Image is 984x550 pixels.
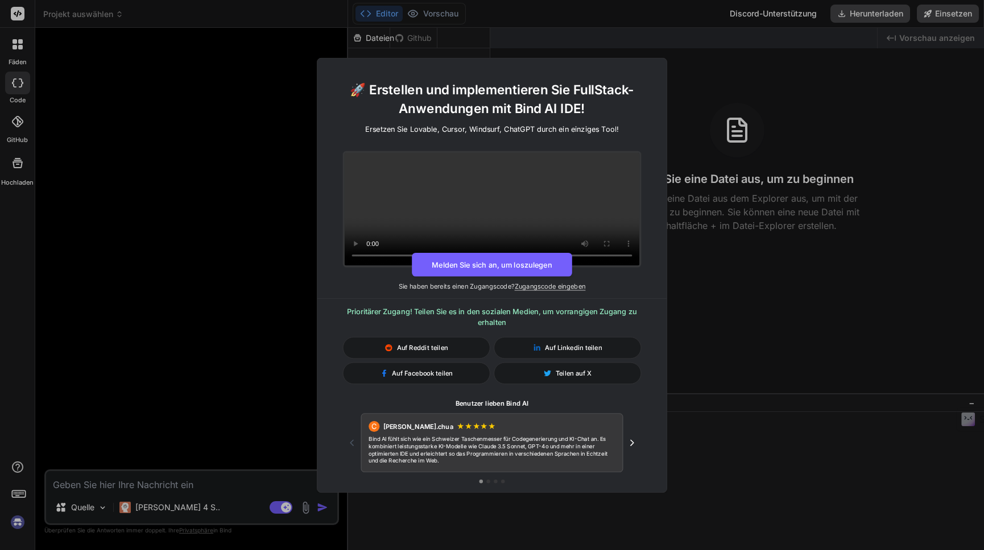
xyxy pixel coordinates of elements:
button: Nächstes Zeugnis [623,434,641,452]
font: 🚀 Erstellen und implementieren Sie FullStack-Anwendungen mit Bind AI IDE! [350,82,634,116]
button: Vorheriges Zeugnis [343,434,361,452]
font: Auf Linkedin teilen [545,343,602,351]
font: ★ [480,422,488,431]
font: ★ [465,422,473,431]
font: Melden Sie sich an, um loszulegen [432,260,552,269]
font: C [371,422,377,431]
font: Sie haben bereits einen Zugangscode? [399,282,515,290]
font: Teilen auf X [556,369,592,377]
button: Zum Erfahrungsbericht 3 [494,480,497,483]
font: Prioritärer Zugang! Teilen Sie es in den sozialen Medien, um vorrangigen Zugang zu erhalten [347,307,637,327]
font: ★ [457,422,465,431]
font: ★ [473,422,481,431]
font: Zugangscode eingeben [515,282,586,290]
button: Zum Erfahrungsbericht 2 [486,480,490,483]
font: Auf Facebook teilen [392,369,452,377]
font: ★ [488,422,496,431]
font: [PERSON_NAME].chua [383,422,453,430]
button: Zum Erfahrungsbericht 4 [501,480,505,483]
font: Bind AI fühlt sich wie ein Schweizer Taschenmesser für Codegenerierung und KI-Chat an. Es kombini... [369,435,607,464]
font: Ersetzen Sie Lovable, Cursor, Windsurf, ChatGPT durch ein einziges Tool! [365,124,619,134]
font: Auf Reddit teilen [397,343,448,351]
button: Zum Erfahrungsbericht 1 [479,480,483,483]
font: Benutzer lieben Bind AI [456,399,529,407]
button: Melden Sie sich an, um loszulegen [412,252,572,276]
